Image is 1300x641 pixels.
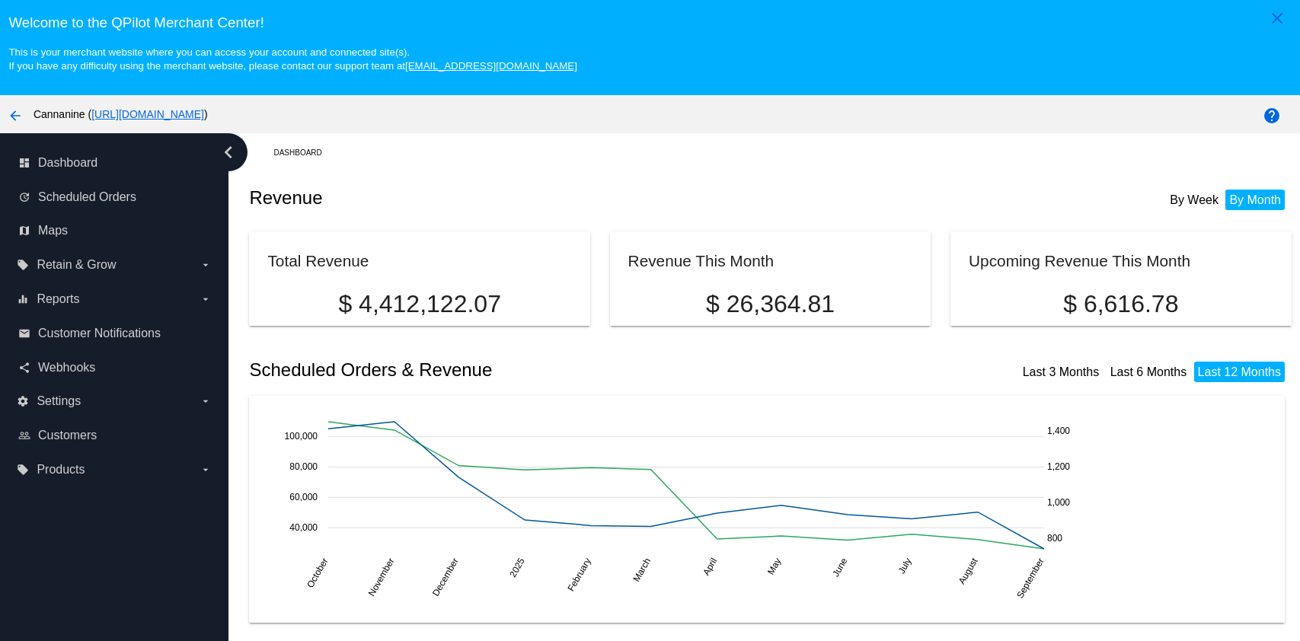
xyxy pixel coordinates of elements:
mat-icon: help [1263,107,1281,125]
text: February [566,556,593,594]
li: By Month [1225,190,1285,210]
a: Dashboard [273,141,335,164]
text: June [831,556,850,579]
text: 800 [1047,533,1062,544]
h2: Upcoming Revenue This Month [969,252,1190,269]
mat-icon: arrow_back [6,107,24,125]
h2: Total Revenue [267,252,369,269]
a: dashboard Dashboard [18,151,212,175]
text: December [430,556,461,598]
text: October [305,556,331,590]
text: November [366,556,397,598]
i: people_outline [18,429,30,442]
a: map Maps [18,218,212,243]
i: chevron_left [216,140,241,164]
h2: Revenue This Month [628,252,775,269]
a: people_outline Customers [18,423,212,448]
i: local_offer [17,259,29,271]
text: September [1015,556,1046,601]
span: Dashboard [38,156,97,170]
text: July [896,556,914,576]
text: March [631,556,653,584]
span: Customer Notifications [38,327,161,340]
span: Retain & Grow [37,258,116,272]
h2: Revenue [249,187,770,209]
h3: Welcome to the QPilot Merchant Center! [8,14,1291,31]
text: 1,000 [1047,497,1070,508]
text: May [765,556,783,577]
a: Last 6 Months [1110,365,1187,378]
a: Last 3 Months [1023,365,1100,378]
p: $ 26,364.81 [628,290,913,318]
a: [EMAIL_ADDRESS][DOMAIN_NAME] [405,60,577,72]
i: share [18,362,30,374]
i: email [18,327,30,340]
text: 40,000 [290,522,318,533]
span: Settings [37,394,81,408]
p: $ 6,616.78 [969,290,1273,318]
i: settings [17,395,29,407]
text: 1,200 [1047,461,1070,472]
a: email Customer Notifications [18,321,212,346]
i: update [18,191,30,203]
span: Customers [38,429,97,442]
span: Scheduled Orders [38,190,136,204]
span: Maps [38,224,68,238]
text: 2025 [508,556,528,579]
i: arrow_drop_down [200,293,212,305]
span: Webhooks [38,361,95,375]
text: 100,000 [285,432,318,442]
text: April [701,556,720,578]
p: $ 4,412,122.07 [267,290,571,318]
i: local_offer [17,464,29,476]
a: share Webhooks [18,356,212,380]
text: 1,400 [1047,426,1070,436]
i: arrow_drop_down [200,464,212,476]
mat-icon: close [1268,9,1286,27]
i: arrow_drop_down [200,395,212,407]
i: equalizer [17,293,29,305]
i: dashboard [18,157,30,169]
a: update Scheduled Orders [18,185,212,209]
span: Reports [37,292,79,306]
span: Products [37,463,85,477]
a: [URL][DOMAIN_NAME] [91,108,204,120]
text: August [957,556,980,586]
span: Cannanine ( ) [34,108,208,120]
i: arrow_drop_down [200,259,212,271]
li: By Week [1166,190,1222,210]
small: This is your merchant website where you can access your account and connected site(s). If you hav... [8,46,577,72]
h2: Scheduled Orders & Revenue [249,359,770,381]
text: 60,000 [290,492,318,502]
text: 80,000 [290,461,318,472]
i: map [18,225,30,237]
a: Last 12 Months [1198,365,1281,378]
